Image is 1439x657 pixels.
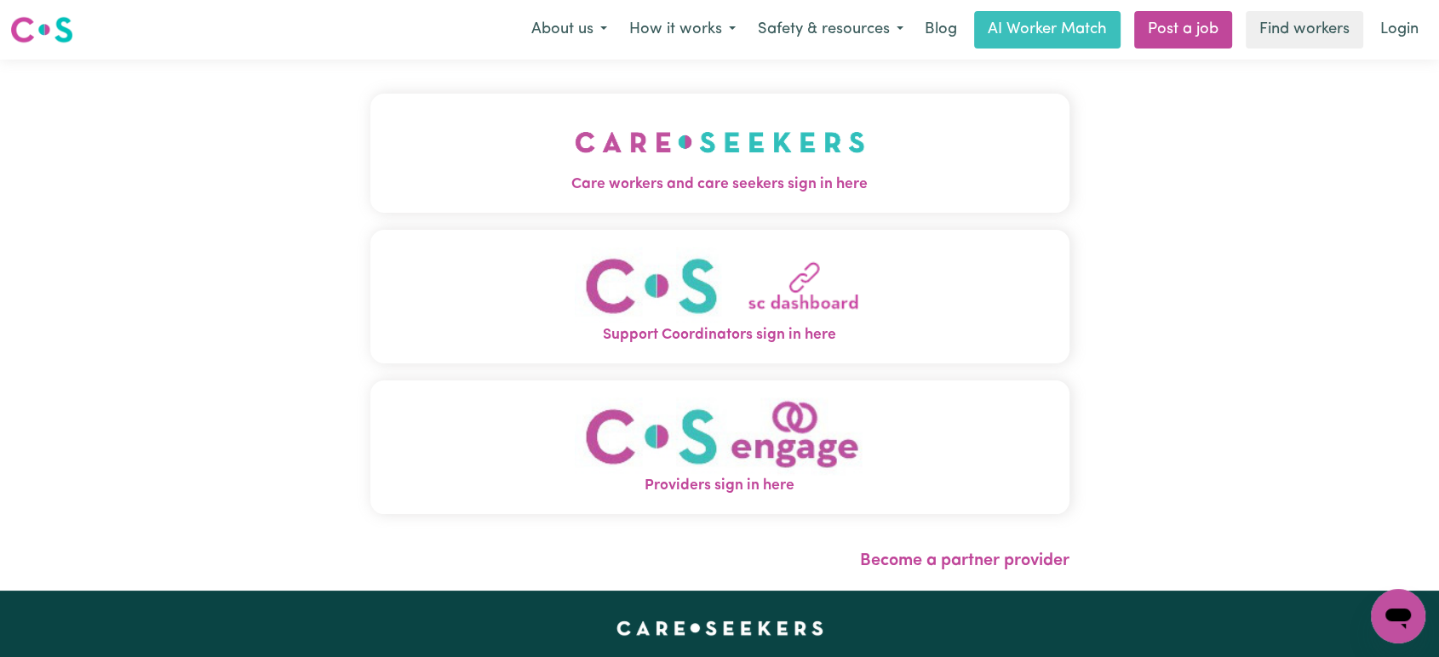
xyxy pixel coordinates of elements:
[370,94,1069,213] button: Care workers and care seekers sign in here
[974,11,1121,49] a: AI Worker Match
[10,14,73,45] img: Careseekers logo
[618,12,747,48] button: How it works
[520,12,618,48] button: About us
[1134,11,1232,49] a: Post a job
[370,230,1069,363] button: Support Coordinators sign in here
[370,475,1069,497] span: Providers sign in here
[1246,11,1363,49] a: Find workers
[1371,589,1425,643] iframe: Button to launch messaging window
[914,11,967,49] a: Blog
[370,324,1069,346] span: Support Coordinators sign in here
[370,380,1069,514] button: Providers sign in here
[1370,11,1429,49] a: Login
[747,12,914,48] button: Safety & resources
[616,621,823,635] a: Careseekers home page
[370,174,1069,196] span: Care workers and care seekers sign in here
[10,10,73,49] a: Careseekers logo
[860,552,1069,569] a: Become a partner provider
